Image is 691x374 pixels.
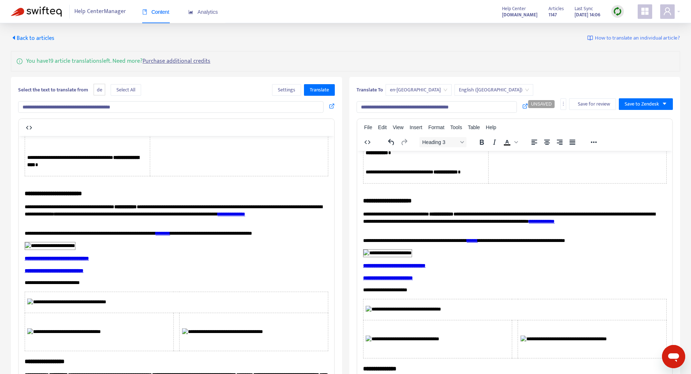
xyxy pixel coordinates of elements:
[561,101,566,106] span: more
[74,5,126,19] span: Help Center Manager
[625,100,659,108] span: Save to Zendesk
[662,101,667,106] span: caret-down
[422,139,458,145] span: Heading 3
[11,33,54,43] span: Back to articles
[364,124,373,130] span: File
[419,137,466,147] button: Block Heading 3
[619,98,673,110] button: Save to Zendeskcaret-down
[560,98,566,110] button: more
[410,124,422,130] span: Insert
[188,9,218,15] span: Analytics
[450,124,462,130] span: Tools
[17,57,22,64] span: info-circle
[575,5,593,13] span: Last Sync
[548,5,564,13] span: Articles
[587,34,680,42] a: How to translate an individual article?
[486,124,496,130] span: Help
[488,137,501,147] button: Italic
[304,84,335,96] button: Translate
[143,56,210,66] a: Purchase additional credits
[357,86,383,94] b: Translate To
[578,100,610,108] span: Save for review
[663,7,672,16] span: user
[272,84,301,96] button: Settings
[398,137,410,147] button: Redo
[26,57,210,66] p: You have 19 article translations left. Need more?
[528,137,540,147] button: Align left
[142,9,169,15] span: Content
[11,35,17,41] span: caret-left
[393,124,404,130] span: View
[390,85,447,95] span: en-gb
[641,7,649,16] span: appstore
[502,5,526,13] span: Help Center
[587,35,593,41] img: image-link
[428,124,444,130] span: Format
[588,137,600,147] button: Reveal or hide additional toolbar items
[548,11,557,19] strong: 1147
[613,7,622,16] img: sync.dc5367851b00ba804db3.png
[566,137,579,147] button: Justify
[18,86,88,94] b: Select the text to translate from
[541,137,553,147] button: Align center
[662,345,685,368] iframe: Schaltfläche zum Öffnen des Messaging-Fensters
[94,84,105,96] span: de
[531,102,552,107] span: UNSAVED
[501,137,519,147] div: Text color Black
[459,85,529,95] span: English (UK)
[502,11,538,19] a: [DOMAIN_NAME]
[116,86,135,94] span: Select All
[278,86,295,94] span: Settings
[188,9,193,15] span: area-chart
[569,98,616,110] button: Save for review
[468,124,480,130] span: Table
[142,9,147,15] span: book
[476,137,488,147] button: Bold
[378,124,387,130] span: Edit
[11,7,62,17] img: Swifteq
[310,86,329,94] span: Translate
[111,84,141,96] button: Select All
[595,34,680,42] span: How to translate an individual article?
[554,137,566,147] button: Align right
[575,11,600,19] strong: [DATE] 14:06
[385,137,398,147] button: Undo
